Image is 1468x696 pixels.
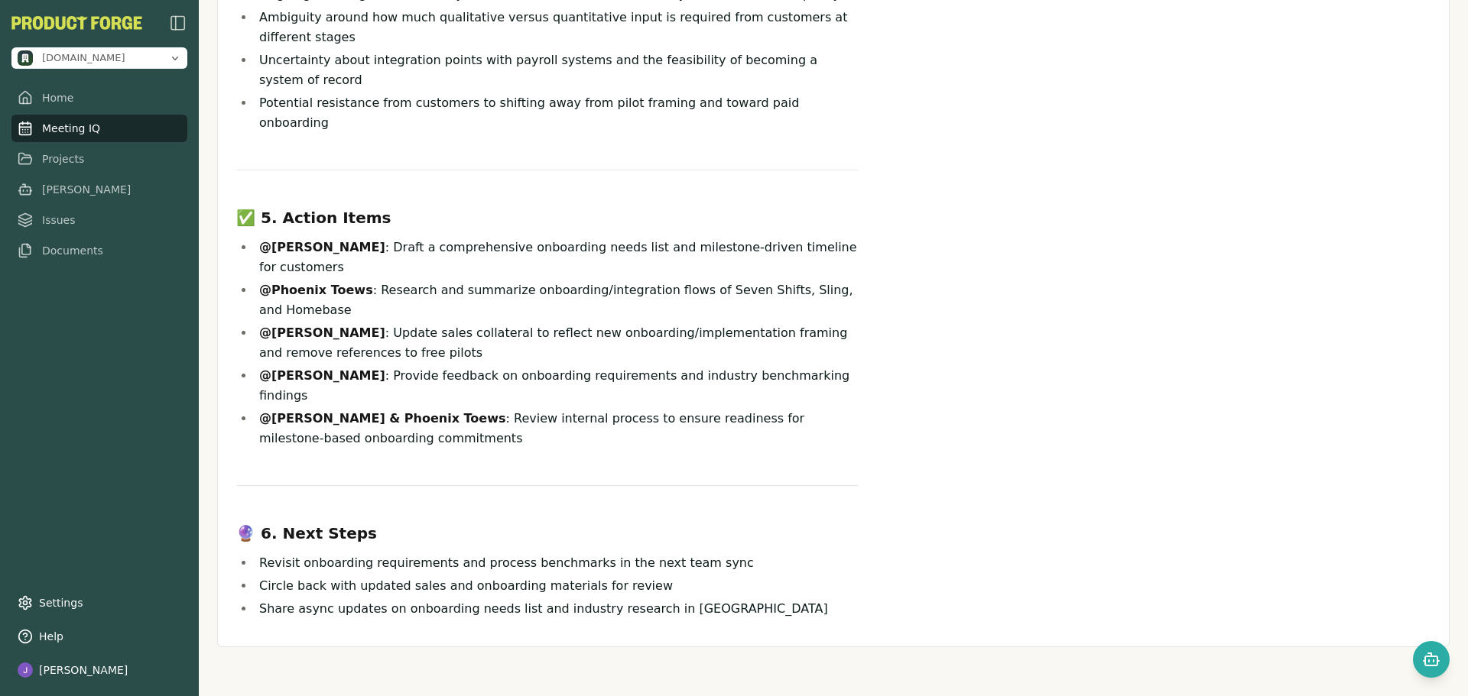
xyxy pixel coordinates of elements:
[11,145,187,173] a: Projects
[11,16,142,30] button: PF-Logo
[255,50,859,90] li: Uncertainty about integration points with payroll systems and the feasibility of becoming a syste...
[169,14,187,32] button: Close Sidebar
[259,411,506,426] strong: @[PERSON_NAME] & Phoenix Toews
[255,8,859,47] li: Ambiguity around how much qualitative versus quantitative input is required from customers at dif...
[11,206,187,234] a: Issues
[18,662,33,678] img: profile
[11,47,187,69] button: Open organization switcher
[259,368,385,383] strong: @[PERSON_NAME]
[236,207,859,228] h3: ✅ 5. Action Items
[259,325,385,340] strong: @[PERSON_NAME]
[255,238,859,277] li: : Draft a comprehensive onboarding needs list and milestone-driven timeline for customers
[11,16,142,30] img: Product Forge
[18,50,33,66] img: methodic.work
[236,523,859,544] h3: 🔮 6. Next Steps
[255,366,859,406] li: : Provide feedback on onboarding requirements and industry benchmarking findings
[259,240,385,254] strong: @[PERSON_NAME]
[1413,641,1450,678] button: Open chat
[255,409,859,448] li: : Review internal process to ensure readiness for milestone-based onboarding commitments
[259,283,373,297] strong: @Phoenix Toews
[11,589,187,617] a: Settings
[11,176,187,203] a: [PERSON_NAME]
[255,93,859,133] li: Potential resistance from customers to shifting away from pilot framing and toward paid onboarding
[11,237,187,264] a: Documents
[255,599,859,619] li: Share async updates on onboarding needs list and industry research in [GEOGRAPHIC_DATA]
[11,656,187,684] button: [PERSON_NAME]
[11,84,187,112] a: Home
[255,576,859,596] li: Circle back with updated sales and onboarding materials for review
[255,323,859,363] li: : Update sales collateral to reflect new onboarding/implementation framing and remove references ...
[11,623,187,650] button: Help
[11,115,187,142] a: Meeting IQ
[255,553,859,573] li: Revisit onboarding requirements and process benchmarks in the next team sync
[169,14,187,32] img: sidebar
[255,280,859,320] li: : Research and summarize onboarding/integration flows of Seven Shifts, Sling, and Homebase
[42,51,125,65] span: methodic.work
